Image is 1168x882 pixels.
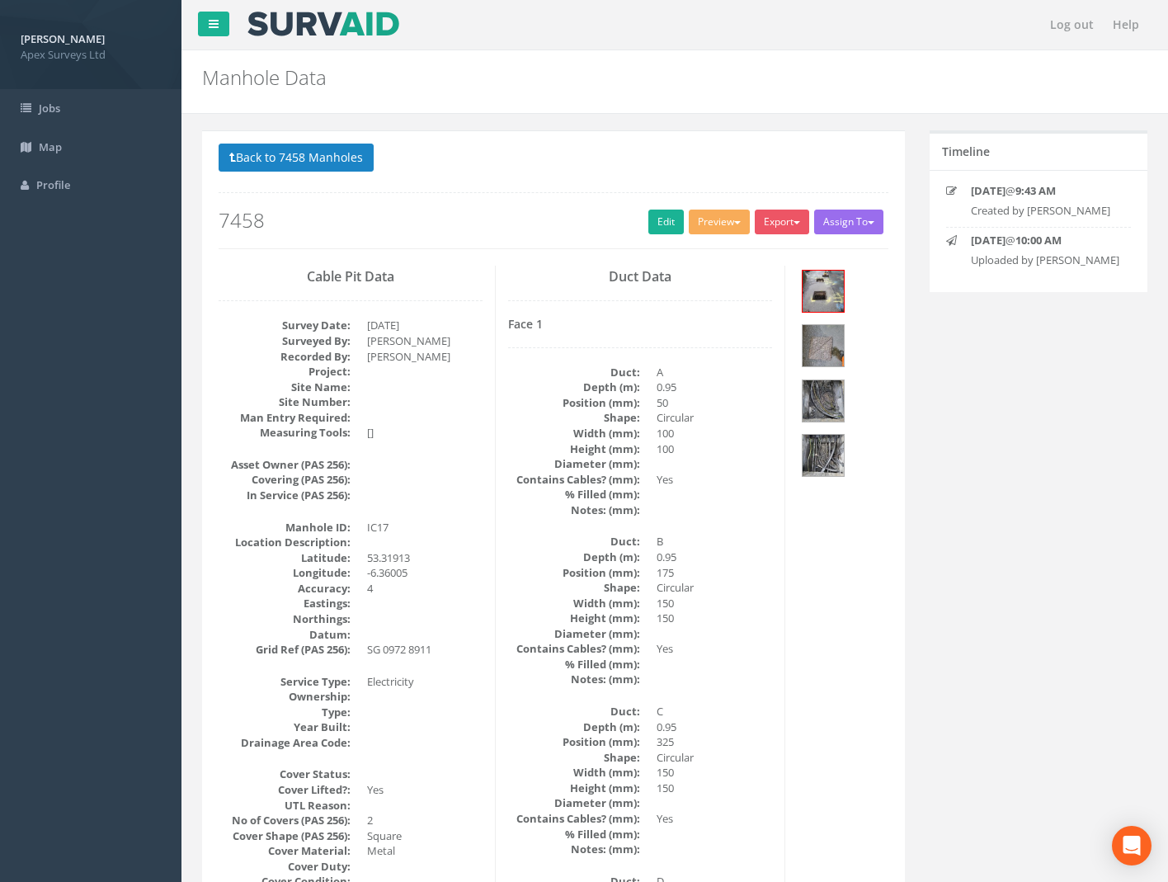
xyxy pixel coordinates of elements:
[971,183,1121,199] p: @
[803,435,844,476] img: d186c406-6847-8915-df4f-d32cad7c8301_48bac0a1-9372-23dd-762d-ceb1f6acd872_thumb.jpg
[367,520,483,535] dd: IC17
[219,425,351,441] dt: Measuring Tools:
[508,365,640,380] dt: Duct:
[657,719,772,735] dd: 0.95
[219,642,351,658] dt: Grid Ref (PAS 256):
[219,581,351,597] dt: Accuracy:
[755,210,809,234] button: Export
[367,318,483,333] dd: [DATE]
[219,520,351,535] dt: Manhole ID:
[219,535,351,550] dt: Location Description:
[219,596,351,611] dt: Eastings:
[39,139,62,154] span: Map
[657,596,772,611] dd: 150
[508,549,640,565] dt: Depth (m):
[219,766,351,782] dt: Cover Status:
[219,843,351,859] dt: Cover Material:
[21,31,105,46] strong: [PERSON_NAME]
[508,641,640,657] dt: Contains Cables? (mm):
[648,210,684,234] a: Edit
[219,627,351,643] dt: Datum:
[508,534,640,549] dt: Duct:
[508,487,640,502] dt: % Filled (mm):
[508,318,772,330] h4: Face 1
[508,580,640,596] dt: Shape:
[367,550,483,566] dd: 53.31913
[657,534,772,549] dd: B
[219,364,351,380] dt: Project:
[508,765,640,781] dt: Width (mm):
[942,145,990,158] h5: Timeline
[36,177,70,192] span: Profile
[508,795,640,811] dt: Diameter (mm):
[219,144,374,172] button: Back to 7458 Manholes
[508,502,640,518] dt: Notes: (mm):
[508,626,640,642] dt: Diameter (mm):
[508,704,640,719] dt: Duct:
[219,380,351,395] dt: Site Name:
[367,843,483,859] dd: Metal
[508,811,640,827] dt: Contains Cables? (mm):
[803,380,844,422] img: d186c406-6847-8915-df4f-d32cad7c8301_c50bbed6-2d8b-c036-9909-2eedd9f779d3_thumb.jpg
[367,349,483,365] dd: [PERSON_NAME]
[508,565,640,581] dt: Position (mm):
[219,859,351,875] dt: Cover Duty:
[1015,233,1062,248] strong: 10:00 AM
[219,210,888,231] h2: 7458
[367,674,483,690] dd: Electricity
[219,488,351,503] dt: In Service (PAS 256):
[508,270,772,285] h3: Duct Data
[657,811,772,827] dd: Yes
[971,252,1121,268] p: Uploaded by [PERSON_NAME]
[219,719,351,735] dt: Year Built:
[508,410,640,426] dt: Shape:
[689,210,750,234] button: Preview
[803,325,844,366] img: d186c406-6847-8915-df4f-d32cad7c8301_7e6516e3-ac69-6723-0e0a-8e0fc60be5ec_thumb.jpg
[657,765,772,781] dd: 150
[367,565,483,581] dd: -6.36005
[219,674,351,690] dt: Service Type:
[21,47,161,63] span: Apex Surveys Ltd
[1015,183,1056,198] strong: 9:43 AM
[219,828,351,844] dt: Cover Shape (PAS 256):
[657,580,772,596] dd: Circular
[219,782,351,798] dt: Cover Lifted?:
[657,365,772,380] dd: A
[508,456,640,472] dt: Diameter (mm):
[508,719,640,735] dt: Depth (m):
[219,410,351,426] dt: Man Entry Required:
[219,813,351,828] dt: No of Covers (PAS 256):
[219,705,351,720] dt: Type:
[508,750,640,766] dt: Shape:
[508,657,640,672] dt: % Filled (mm):
[367,425,483,441] dd: []
[508,827,640,842] dt: % Filled (mm):
[219,457,351,473] dt: Asset Owner (PAS 256):
[508,781,640,796] dt: Height (mm):
[219,349,351,365] dt: Recorded By:
[508,441,640,457] dt: Height (mm):
[657,395,772,411] dd: 50
[219,735,351,751] dt: Drainage Area Code:
[508,672,640,687] dt: Notes: (mm):
[39,101,60,116] span: Jobs
[219,798,351,814] dt: UTL Reason:
[219,689,351,705] dt: Ownership:
[508,734,640,750] dt: Position (mm):
[657,750,772,766] dd: Circular
[1112,826,1152,865] div: Open Intercom Messenger
[657,380,772,395] dd: 0.95
[971,183,1006,198] strong: [DATE]
[971,203,1121,219] p: Created by [PERSON_NAME]
[814,210,883,234] button: Assign To
[508,395,640,411] dt: Position (mm):
[971,233,1006,248] strong: [DATE]
[657,734,772,750] dd: 325
[219,472,351,488] dt: Covering (PAS 256):
[657,441,772,457] dd: 100
[657,472,772,488] dd: Yes
[508,842,640,857] dt: Notes: (mm):
[508,596,640,611] dt: Width (mm):
[657,410,772,426] dd: Circular
[508,380,640,395] dt: Depth (m):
